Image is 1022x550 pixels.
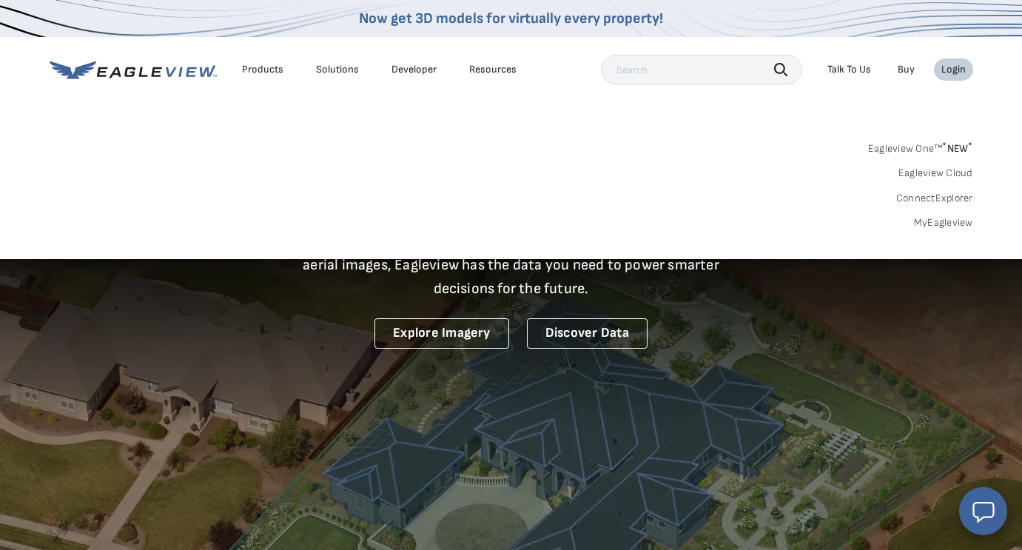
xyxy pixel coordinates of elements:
a: ConnectExplorer [896,192,973,205]
a: Discover Data [527,318,648,349]
div: Solutions [316,63,359,76]
input: Search [601,55,802,84]
a: Explore Imagery [374,318,509,349]
a: Buy [898,63,915,76]
a: MyEagleview [914,216,973,229]
div: Products [242,63,283,76]
a: Developer [391,63,437,76]
p: A new era starts here. Built on more than 3.5 billion high-resolution aerial images, Eagleview ha... [285,229,738,301]
a: Now get 3D models for virtually every property! [359,10,663,27]
div: Talk To Us [827,63,871,76]
a: Eagleview One™*NEW* [868,138,973,155]
div: Login [941,63,966,76]
div: Resources [469,63,517,76]
a: Eagleview Cloud [898,167,973,180]
button: Open chat window [959,487,1007,535]
span: NEW [942,142,972,155]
